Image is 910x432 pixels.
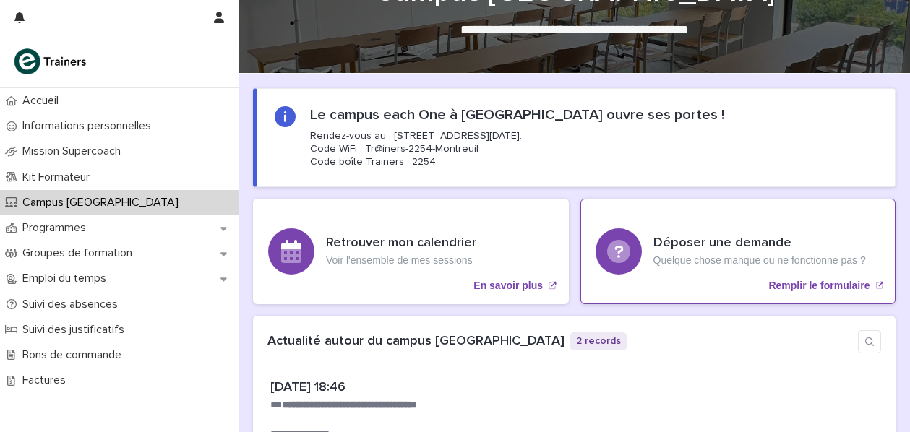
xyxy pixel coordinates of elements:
[17,272,118,285] p: Emploi du temps
[267,334,565,350] h1: Actualité autour du campus [GEOGRAPHIC_DATA]
[310,129,522,169] p: Rendez-vous au : [STREET_ADDRESS][DATE]. Code WiFi : Tr@iners-2254-Montreuil Code boîte Trainers ...
[17,94,70,108] p: Accueil
[17,348,133,362] p: Bons de commande
[473,280,543,292] p: En savoir plus
[17,323,136,337] p: Suivi des justificatifs
[326,236,476,251] h3: Retrouver mon calendrier
[253,199,569,304] a: En savoir plus
[17,221,98,235] p: Programmes
[17,298,129,311] p: Suivi des absences
[270,380,873,396] p: [DATE] 18:46
[17,246,144,260] p: Groupes de formation
[12,47,91,76] img: K0CqGN7SDeD6s4JG8KQk
[17,373,77,387] p: Factures
[17,196,190,209] p: Campus [GEOGRAPHIC_DATA]
[570,332,627,350] p: 2 records
[17,119,163,133] p: Informations personnelles
[653,236,866,251] h3: Déposer une demande
[326,254,476,267] p: Voir l'ensemble de mes sessions
[768,280,870,292] p: Remplir le formulaire
[17,170,101,184] p: Kit Formateur
[310,106,724,124] h2: Le campus each One à [GEOGRAPHIC_DATA] ouvre ses portes !
[653,254,866,267] p: Quelque chose manque ou ne fonctionne pas ?
[17,144,132,158] p: Mission Supercoach
[580,199,896,304] a: Remplir le formulaire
